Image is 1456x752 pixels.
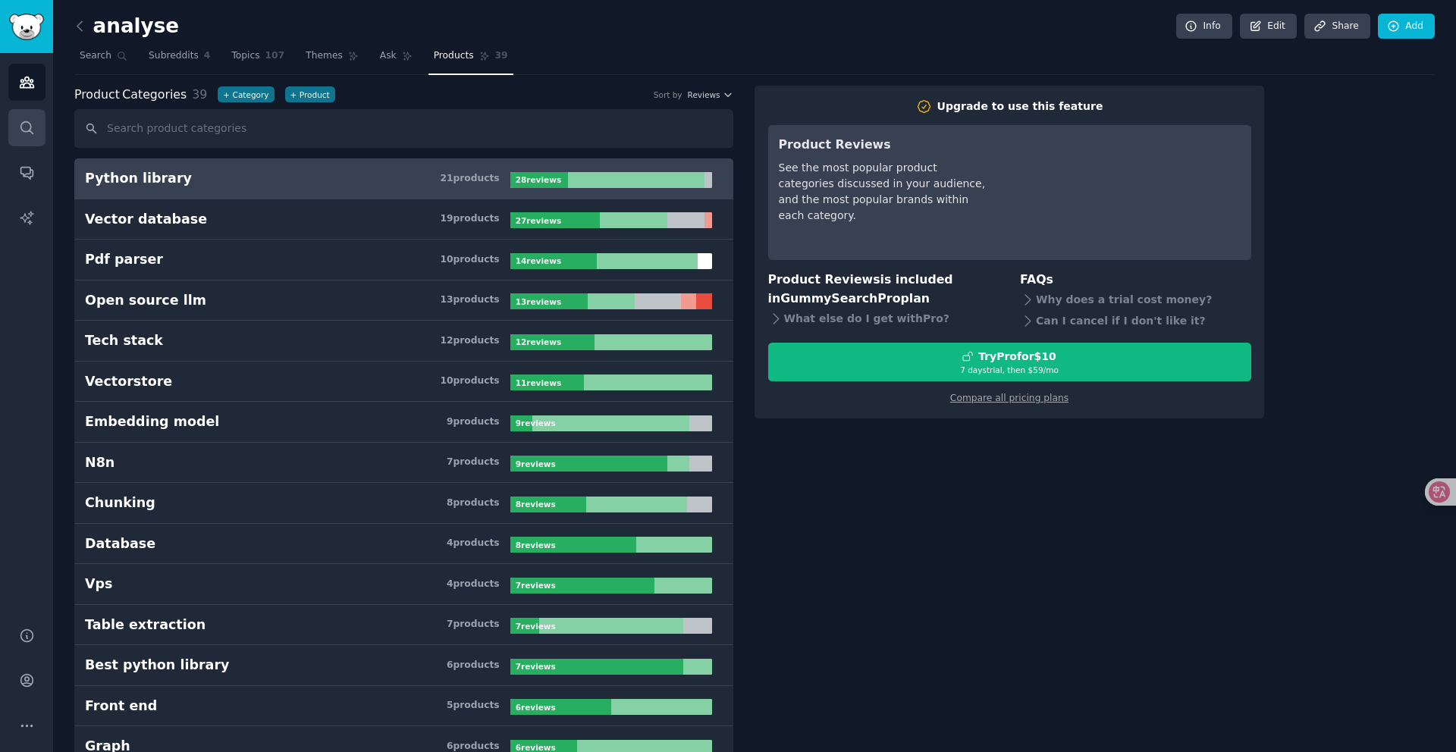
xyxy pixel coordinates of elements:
div: Python library [85,169,192,188]
div: Open source llm [85,291,206,310]
input: Search product categories [74,109,733,148]
a: Topics107 [226,44,290,75]
span: Reviews [688,89,720,100]
div: Vectorstore [85,372,172,391]
div: See the most popular product categories discussed in your audience, and the most popular brands w... [779,160,992,224]
a: Chunking8products8reviews [74,483,733,524]
div: Database [85,534,155,553]
b: 28 review s [516,175,561,184]
div: 10 product s [440,253,499,267]
a: Add [1378,14,1435,39]
b: 9 review s [516,459,556,468]
div: Best python library [85,656,229,675]
span: GummySearch Pro [780,291,900,305]
span: + [223,89,230,100]
span: 4 [204,49,211,63]
div: Vector database [85,210,207,229]
a: Themes [300,44,364,75]
span: Subreddits [149,49,199,63]
b: 9 review s [516,418,556,428]
a: Vector database19products27reviews [74,199,733,240]
div: Front end [85,697,157,716]
a: Info [1176,14,1232,39]
div: N8n [85,453,115,472]
b: 8 review s [516,540,556,550]
div: 21 product s [440,172,499,186]
div: 10 product s [440,374,499,388]
a: Share [1304,14,1370,39]
a: Front end5products6reviews [74,686,733,727]
div: Can I cancel if I don't like it? [1020,311,1251,332]
a: Python library21products28reviews [74,158,733,199]
b: 6 review s [516,703,556,712]
div: 7 product s [447,456,500,469]
span: Categories [74,86,187,105]
b: 27 review s [516,216,561,225]
h3: Product Reviews [779,136,992,155]
span: Ask [380,49,397,63]
h3: Product Reviews is included in plan [768,271,999,308]
div: Why does a trial cost money? [1020,290,1251,311]
div: Vps [85,575,113,594]
a: Ask [375,44,418,75]
b: 7 review s [516,622,556,631]
div: 9 product s [447,415,500,429]
span: 39 [495,49,508,63]
b: 6 review s [516,743,556,752]
div: Chunking [85,493,155,512]
div: Try Pro for $10 [978,349,1056,365]
div: 6 product s [447,659,500,672]
div: Table extraction [85,616,206,634]
div: Upgrade to use this feature [937,99,1103,114]
h2: analyse [74,14,179,39]
a: Table extraction7products7reviews [74,605,733,646]
div: 8 product s [447,497,500,510]
div: 5 product s [447,699,500,713]
a: Vectorstore10products11reviews [74,362,733,403]
a: Products39 [428,44,513,75]
div: 4 product s [447,578,500,591]
div: Sort by [654,89,682,100]
a: N8n7products9reviews [74,443,733,484]
a: Tech stack12products12reviews [74,321,733,362]
div: 7 days trial, then $ 59 /mo [769,365,1250,375]
button: +Category [218,86,274,102]
div: Embedding model [85,412,219,431]
a: Best python library6products7reviews [74,645,733,686]
img: GummySearch logo [9,14,44,40]
a: Open source llm13products13reviews [74,280,733,321]
div: 12 product s [440,334,499,348]
b: 11 review s [516,378,561,387]
b: 8 review s [516,500,556,509]
div: What else do I get with Pro ? [768,308,999,329]
b: 14 review s [516,256,561,265]
b: 12 review s [516,337,561,346]
a: Vps4products7reviews [74,564,733,605]
a: Compare all pricing plans [950,393,1068,403]
h3: FAQs [1020,271,1251,290]
div: Pdf parser [85,250,163,269]
span: 107 [265,49,285,63]
button: Reviews [688,89,733,100]
button: +Product [285,86,335,102]
b: 13 review s [516,297,561,306]
button: TryProfor$107 daystrial, then $59/mo [768,343,1251,381]
div: 13 product s [440,293,499,307]
b: 7 review s [516,581,556,590]
span: Products [434,49,474,63]
span: Themes [306,49,343,63]
a: Pdf parser10products14reviews [74,240,733,280]
a: Embedding model9products9reviews [74,402,733,443]
span: Product [74,86,120,105]
div: Tech stack [85,331,163,350]
div: 4 product s [447,537,500,550]
b: 7 review s [516,662,556,671]
div: 19 product s [440,212,499,226]
a: Subreddits4 [143,44,215,75]
span: Search [80,49,111,63]
span: + [290,89,297,100]
a: Database4products8reviews [74,524,733,565]
a: Edit [1240,14,1297,39]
